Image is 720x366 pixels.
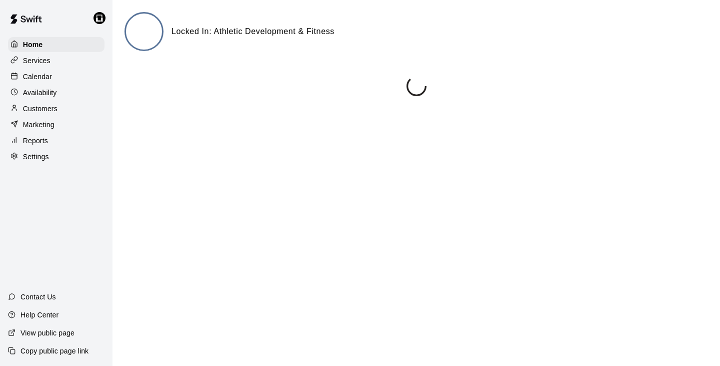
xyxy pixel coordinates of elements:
a: Calendar [8,69,104,84]
p: Reports [23,136,48,146]
p: Settings [23,152,49,162]
p: Availability [23,88,57,98]
a: Customers [8,101,104,116]
a: Reports [8,133,104,148]
a: Marketing [8,117,104,132]
p: View public page [20,328,74,338]
p: Copy public page link [20,346,88,356]
p: Calendar [23,72,52,82]
p: Services [23,56,50,66]
div: Justin Struyk [91,8,112,28]
p: Marketing [23,120,54,130]
a: Services [8,53,104,68]
h6: Locked In: Athletic Development & Fitness [171,25,334,38]
p: Help Center [20,310,58,320]
a: Home [8,37,104,52]
a: Availability [8,85,104,100]
img: Justin Struyk [93,12,105,24]
p: Home [23,40,43,50]
p: Contact Us [20,292,56,302]
p: Customers [23,104,57,114]
a: Settings [8,149,104,164]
